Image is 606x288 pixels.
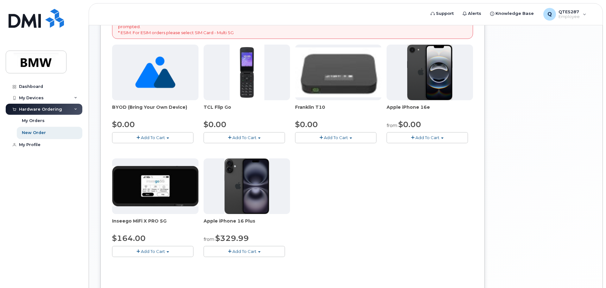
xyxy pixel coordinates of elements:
[112,132,193,143] button: Add To Cart
[547,10,552,18] span: Q
[112,104,199,117] div: BYOD (Bring Your Own Device)
[112,120,135,129] span: $0.00
[204,246,285,257] button: Add To Cart
[539,8,591,21] div: QTE5287
[559,14,580,19] span: Employee
[232,135,256,140] span: Add To Cart
[426,7,458,20] a: Support
[415,135,439,140] span: Add To Cart
[407,45,453,100] img: iphone16e.png
[387,104,473,117] div: Apple iPhone 16e
[141,135,165,140] span: Add To Cart
[230,45,264,100] img: TCL_FLIP_MODE.jpg
[204,120,226,129] span: $0.00
[436,10,454,17] span: Support
[141,249,165,254] span: Add To Cart
[215,234,249,243] span: $329.99
[324,135,348,140] span: Add To Cart
[232,249,256,254] span: Add To Cart
[295,47,382,97] img: t10.jpg
[295,120,318,129] span: $0.00
[578,260,601,283] iframe: Messenger Launcher
[112,246,193,257] button: Add To Cart
[204,132,285,143] button: Add To Cart
[112,166,199,206] img: cut_small_inseego_5G.jpg
[224,158,269,214] img: iphone_16_plus.png
[387,123,397,128] small: from
[387,132,468,143] button: Add To Cart
[204,236,214,242] small: from
[135,45,175,100] img: no_image_found-2caef05468ed5679b831cfe6fc140e25e0c280774317ffc20a367ab7fd17291e.png
[112,218,199,230] div: Inseego MiFi X PRO 5G
[398,120,421,129] span: $0.00
[295,104,382,117] div: Franklin T10
[458,7,486,20] a: Alerts
[559,9,580,14] span: QTE5287
[295,132,376,143] button: Add To Cart
[496,10,534,17] span: Knowledge Base
[204,218,290,230] div: Apple iPhone 16 Plus
[486,7,538,20] a: Knowledge Base
[112,234,146,243] span: $164.00
[204,104,290,117] div: TCL Flip Go
[468,10,481,17] span: Alerts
